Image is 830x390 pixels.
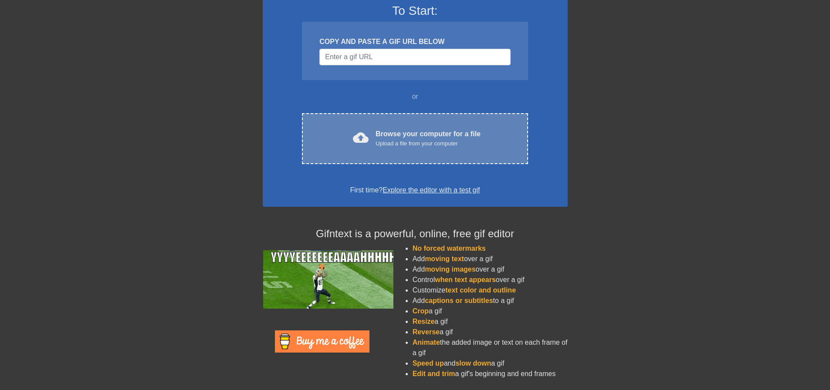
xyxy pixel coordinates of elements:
span: captions or subtitles [425,297,493,304]
li: Customize [413,285,568,296]
div: or [285,91,545,102]
span: text color and outline [445,286,516,294]
div: Browse your computer for a file [376,129,481,148]
span: slow down [455,360,491,367]
li: a gif's beginning and end frames [413,369,568,379]
span: cloud_upload [353,130,369,145]
li: a gif [413,327,568,337]
img: Buy Me A Coffee [275,330,369,353]
span: moving images [425,266,475,273]
span: Speed up [413,360,444,367]
input: Username [319,49,510,65]
li: Add over a gif [413,254,568,264]
span: No forced watermarks [413,245,486,252]
span: Animate [413,339,440,346]
a: Explore the editor with a test gif [383,186,480,194]
li: a gif [413,306,568,316]
span: Crop [413,307,429,315]
span: when text appears [435,276,496,283]
span: Edit and trim [413,370,455,377]
div: First time? [274,185,556,195]
div: COPY AND PASTE A GIF URL BELOW [319,37,510,47]
span: Reverse [413,328,440,336]
li: and a gif [413,358,568,369]
li: a gif [413,316,568,327]
li: the added image or text on each frame of a gif [413,337,568,358]
div: Upload a file from your computer [376,139,481,148]
li: Add over a gif [413,264,568,275]
li: Control over a gif [413,275,568,285]
span: moving text [425,255,464,262]
h4: Gifntext is a powerful, online, free gif editor [263,228,568,240]
img: football_small.gif [263,250,393,309]
span: Resize [413,318,435,325]
li: Add to a gif [413,296,568,306]
h3: To Start: [274,3,556,18]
